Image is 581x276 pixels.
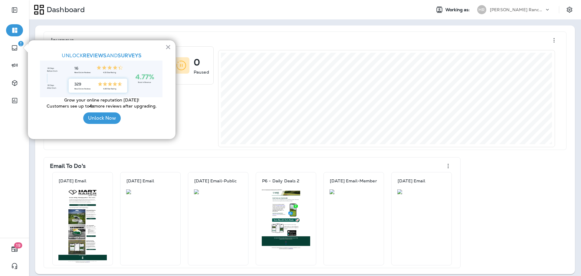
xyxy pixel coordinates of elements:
[44,5,85,14] p: Dashboard
[6,4,23,16] button: Expand Sidebar
[50,37,74,43] p: Journeys
[262,189,310,250] img: c04490d0-e03c-422a-bb7e-1a4e23ab31eb.jpg
[397,189,446,194] img: f86e3451-c4b2-4033-873b-e5dc9d2d01b8.jpg
[107,52,118,59] span: and
[330,178,377,183] p: [DATE] Email-Member
[398,178,425,183] p: [DATE] Email
[564,4,575,15] button: Settings
[47,103,89,109] span: Customers see up to
[118,52,142,59] strong: SURVEYS
[194,178,237,183] p: [DATE] Email-Public
[194,69,209,75] p: Paused
[83,112,121,124] button: Unlock Now
[62,52,83,59] span: UNLOCK
[330,189,378,194] img: 5fcdd43c-0f40-46c6-a986-9d2a2c87447b.jpg
[83,52,107,59] strong: Reviews
[40,97,163,103] p: Grow your online reputation [DATE]!
[59,178,86,183] p: [DATE] Email
[50,163,86,169] p: Email To Do's
[165,42,171,52] button: Close
[126,178,154,183] p: [DATE] Email
[126,189,175,194] img: 990a0ba3-f3eb-40bd-8dd7-3c6a17445179.jpg
[94,103,157,109] span: more reviews after upgrading.
[89,103,94,109] strong: 4x
[58,189,107,263] img: 4c8d051f-0008-4245-b334-037562209a81.jpg
[490,7,544,12] p: [PERSON_NAME] Ranch Golf Club
[477,5,486,14] div: HR
[194,189,242,194] img: 842c1345-2e2e-435f-8bcb-f84a8791e585.jpg
[194,59,200,65] p: 0
[445,7,471,12] span: Working as:
[262,178,300,183] p: P6 - Daily Deals 2
[14,242,22,248] span: 19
